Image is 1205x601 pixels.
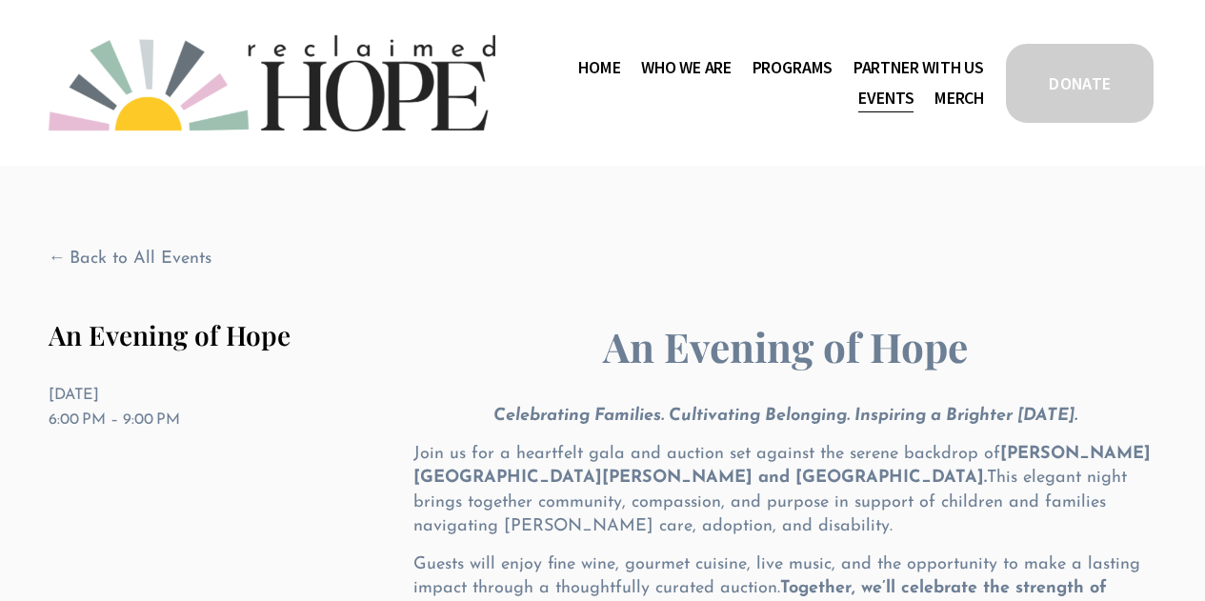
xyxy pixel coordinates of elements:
[934,83,984,113] a: Merch
[413,445,1151,535] span: Join us for a heartfelt gala and auction set against the serene backdrop of This elegant night br...
[641,52,732,83] a: folder dropdown
[49,35,495,131] img: Reclaimed Hope Initiative
[1003,41,1156,126] a: DONATE
[49,412,106,428] time: 6:00 PM
[753,54,833,82] span: Programs
[49,319,381,351] h1: An Evening of Hope
[603,319,968,373] strong: An Evening of Hope
[123,412,180,428] time: 9:00 PM
[49,247,212,270] a: Back to All Events
[858,83,914,113] a: Events
[493,407,1077,425] em: Celebrating Families. Cultivating Belonging. Inspiring a Brighter [DATE].
[753,52,833,83] a: folder dropdown
[578,52,620,83] a: Home
[854,54,984,82] span: Partner With Us
[641,54,732,82] span: Who We Are
[854,52,984,83] a: folder dropdown
[49,388,99,403] time: [DATE]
